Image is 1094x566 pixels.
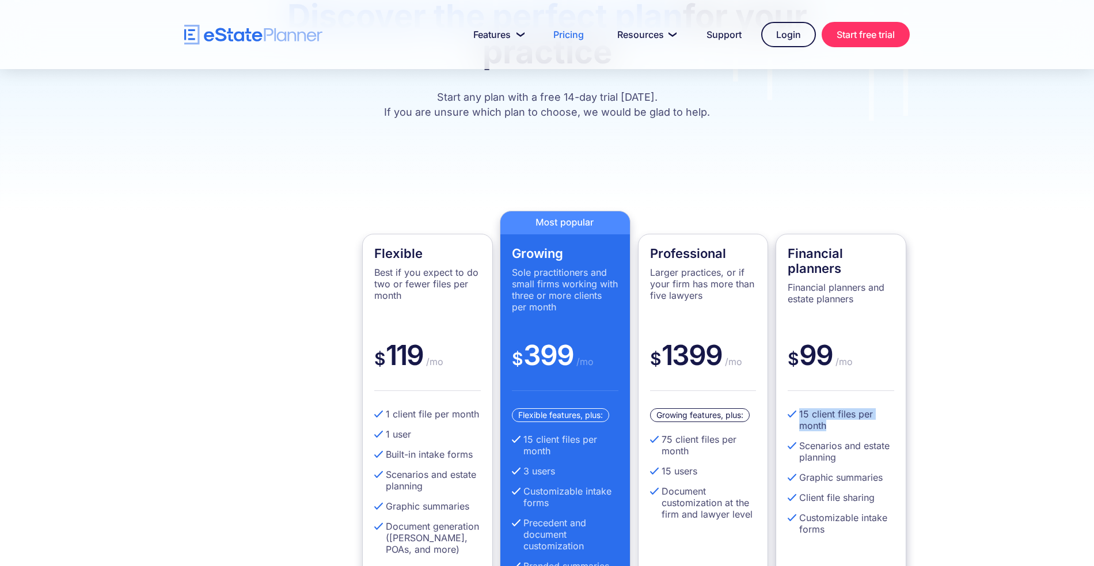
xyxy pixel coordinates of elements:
[374,521,481,555] li: Document generation ([PERSON_NAME], POAs, and more)
[573,356,594,367] span: /mo
[459,23,534,46] a: Features
[374,500,481,512] li: Graphic summaries
[788,492,894,503] li: Client file sharing
[693,23,755,46] a: Support
[788,246,894,276] h4: Financial planners
[788,440,894,463] li: Scenarios and estate planning
[374,408,481,420] li: 1 client file per month
[650,267,757,301] p: Larger practices, or if your firm has more than five lawyers
[761,22,816,47] a: Login
[650,408,750,422] div: Growing features, plus:
[374,449,481,460] li: Built-in intake forms
[650,465,757,477] li: 15 users
[512,408,609,422] div: Flexible features, plus:
[374,338,481,391] div: 119
[374,469,481,492] li: Scenarios and estate planning
[650,485,757,520] li: Document customization at the firm and lawyer level
[423,356,443,367] span: /mo
[512,434,618,457] li: 15 client files per month
[603,23,687,46] a: Resources
[184,25,322,45] a: home
[788,282,894,305] p: Financial planners and estate planners
[788,348,799,369] span: $
[512,517,618,552] li: Precedent and document customization
[650,338,757,391] div: 1399
[540,23,598,46] a: Pricing
[833,356,853,367] span: /mo
[512,267,618,313] p: Sole practitioners and small firms working with three or more clients per month
[650,434,757,457] li: 75 client files per month
[512,465,618,477] li: 3 users
[512,246,618,261] h4: Growing
[788,472,894,483] li: Graphic summaries
[512,338,618,391] div: 399
[374,246,481,261] h4: Flexible
[650,246,757,261] h4: Professional
[512,348,523,369] span: $
[788,408,894,431] li: 15 client files per month
[722,356,742,367] span: /mo
[788,512,894,535] li: Customizable intake forms
[788,338,894,391] div: 99
[650,348,662,369] span: $
[512,485,618,508] li: Customizable intake forms
[822,22,910,47] a: Start free trial
[374,428,481,440] li: 1 user
[374,267,481,301] p: Best if you expect to do two or fewer files per month
[236,90,858,120] p: Start any plan with a free 14-day trial [DATE]. If you are unsure which plan to choose, we would ...
[374,348,386,369] span: $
